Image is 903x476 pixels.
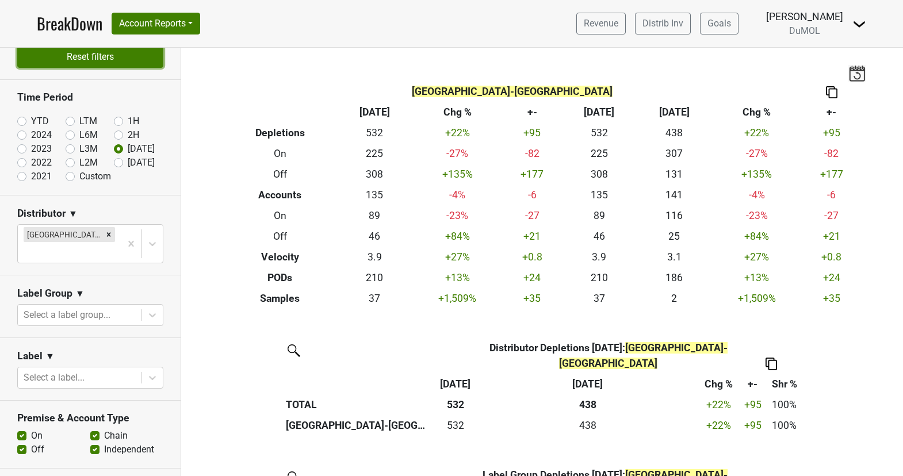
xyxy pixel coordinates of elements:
[766,374,803,394] th: Shr %: activate to sort column ascending
[562,288,637,309] td: 37
[337,144,412,164] td: 225
[503,288,562,309] td: +35
[766,9,843,24] div: [PERSON_NAME]
[337,226,412,247] td: 46
[637,123,711,144] td: 438
[562,206,637,227] td: 89
[31,156,52,170] label: 2022
[637,144,711,164] td: 307
[17,350,43,362] h3: Label
[17,412,163,424] h3: Premise & Account Type
[112,13,200,34] button: Account Reports
[562,164,637,185] td: 308
[802,164,861,185] td: +177
[223,164,338,185] th: Off
[412,288,502,309] td: +1,509 %
[434,415,477,436] td: 532.336
[802,247,861,267] td: +0.8
[412,267,502,288] td: +13 %
[412,247,502,267] td: +27 %
[17,208,66,220] h3: Distributor
[337,267,412,288] td: 210
[284,374,434,394] th: &nbsp;: activate to sort column ascending
[337,185,412,206] td: 135
[576,13,626,34] a: Revenue
[637,267,711,288] td: 186
[31,128,52,142] label: 2024
[68,207,78,221] span: ▼
[477,394,698,415] th: 438
[223,144,338,164] th: On
[562,247,637,267] td: 3.9
[562,144,637,164] td: 225
[559,342,728,368] span: [GEOGRAPHIC_DATA]-[GEOGRAPHIC_DATA]
[698,415,740,436] td: +22 %
[503,102,562,123] th: +-
[128,128,139,142] label: 2H
[503,247,562,267] td: +0.8
[711,164,802,185] td: +135 %
[562,123,637,144] td: 532
[412,144,502,164] td: -27 %
[412,206,502,227] td: -23 %
[37,11,102,36] a: BreakDown
[128,142,155,156] label: [DATE]
[31,429,43,443] label: On
[412,86,613,97] span: [GEOGRAPHIC_DATA]-[GEOGRAPHIC_DATA]
[766,415,803,436] td: 100%
[802,102,861,123] th: +-
[434,394,477,415] th: 532
[45,350,55,363] span: ▼
[434,374,477,394] th: Jul '25: activate to sort column ascending
[223,247,338,267] th: Velocity
[31,142,52,156] label: 2023
[711,247,802,267] td: +27 %
[337,288,412,309] td: 37
[743,418,763,433] div: +95
[284,415,434,436] th: [GEOGRAPHIC_DATA]-[GEOGRAPHIC_DATA]
[223,123,338,144] th: Depletions
[802,185,861,206] td: -6
[337,123,412,144] td: 532
[79,114,97,128] label: LTM
[637,288,711,309] td: 2
[711,206,802,227] td: -23 %
[848,65,866,81] img: last_updated_date
[337,102,412,123] th: [DATE]
[503,267,562,288] td: +24
[412,226,502,247] td: +84 %
[223,288,338,309] th: Samples
[503,164,562,185] td: +177
[223,226,338,247] th: Off
[75,287,85,301] span: ▼
[802,288,861,309] td: +35
[437,418,475,433] div: 532
[562,185,637,206] td: 135
[562,267,637,288] td: 210
[789,25,820,36] span: DuMOL
[711,226,802,247] td: +84 %
[480,418,695,433] div: 438
[412,123,502,144] td: +22 %
[503,185,562,206] td: -6
[79,170,111,183] label: Custom
[852,17,866,31] img: Dropdown Menu
[412,185,502,206] td: -4 %
[412,102,502,123] th: Chg %
[17,46,163,68] button: Reset filters
[562,102,637,123] th: [DATE]
[698,374,740,394] th: Chg %: activate to sort column ascending
[31,114,49,128] label: YTD
[637,102,711,123] th: [DATE]
[744,399,762,410] span: +95
[637,185,711,206] td: 141
[802,144,861,164] td: -82
[79,156,98,170] label: L2M
[802,123,861,144] td: +95
[826,86,837,98] img: Copy to clipboard
[337,247,412,267] td: 3.9
[711,288,802,309] td: +1,509 %
[104,443,154,456] label: Independent
[802,267,861,288] td: +24
[635,13,691,34] a: Distrib Inv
